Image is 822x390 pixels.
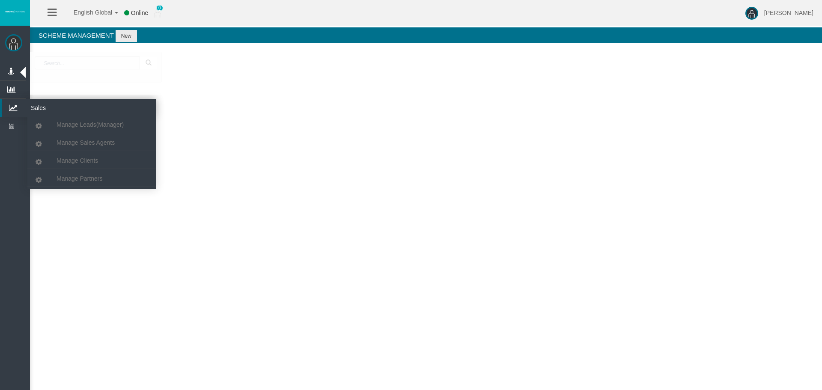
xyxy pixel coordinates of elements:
span: Manage Sales Agents [57,139,115,146]
img: user_small.png [154,9,161,18]
img: user-image [745,7,758,20]
a: Manage Clients [27,153,156,168]
span: 0 [156,5,163,11]
span: Manage Partners [57,175,102,182]
img: logo.svg [4,10,26,13]
span: Manage Leads(Manager) [57,121,124,128]
span: Scheme Management [39,32,114,39]
a: Sales [2,99,156,117]
span: Sales [24,99,108,117]
a: Manage Sales Agents [27,135,156,150]
a: Manage Leads(Manager) [27,117,156,132]
span: English Global [63,9,112,16]
a: Manage Partners [27,171,156,186]
button: New [116,30,137,42]
span: [PERSON_NAME] [764,9,813,16]
span: Manage Clients [57,157,98,164]
span: Online [131,9,148,16]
